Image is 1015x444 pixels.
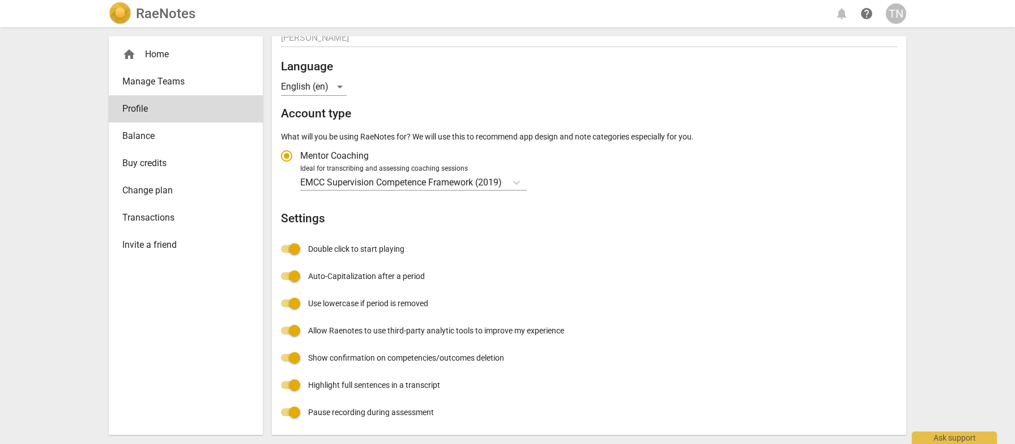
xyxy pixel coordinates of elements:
a: Manage Teams [109,68,263,95]
span: home [122,48,136,61]
span: Profile [122,102,240,116]
a: LogoRaeNotes [109,2,195,25]
a: Buy credits [109,150,263,177]
span: Highlight full sentences in a transcript [308,379,440,391]
div: Home [122,48,240,61]
input: Ideal for transcribing and assessing coaching sessionsEMCC Supervision Competence Framework (2019) [503,177,505,188]
div: Ask support [912,432,997,444]
h2: Account type [281,107,897,121]
a: Help [856,3,877,24]
span: Manage Teams [122,75,240,88]
div: English (en) [281,78,347,96]
p: EMCC Supervision Competence Framework (2019) [300,176,502,189]
h2: RaeNotes [136,6,195,22]
span: Double click to start playing [308,243,404,255]
span: Transactions [122,211,240,225]
span: Balance [122,129,240,143]
span: Mentor Coaching [300,149,369,162]
a: Transactions [109,204,263,231]
span: Change plan [122,184,240,197]
span: Invite a friend [122,238,240,252]
div: Home [109,41,263,68]
p: What will you be using RaeNotes for? We will use this to recommend app design and note categories... [281,131,897,143]
div: Ideal for transcribing and assessing coaching sessions [300,164,894,174]
span: Pause recording during assessment [308,407,434,418]
a: Profile [109,95,263,122]
span: Show confirmation on competencies/outcomes deletion [308,352,504,364]
h2: Language [281,60,897,74]
button: TN [886,3,906,24]
a: Invite a friend [109,231,263,259]
a: Change plan [109,177,263,204]
span: Use lowercase if period is removed [308,298,428,310]
span: Auto-Capitalization after a period [308,270,425,282]
span: help [860,7,873,20]
img: Logo [109,2,131,25]
span: Allow Raenotes to use third-party analytic tools to improve my experience [308,325,564,337]
a: Balance [109,122,263,150]
span: Buy credits [122,157,240,170]
div: Account type [281,142,897,191]
h2: Settings [281,212,897,226]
